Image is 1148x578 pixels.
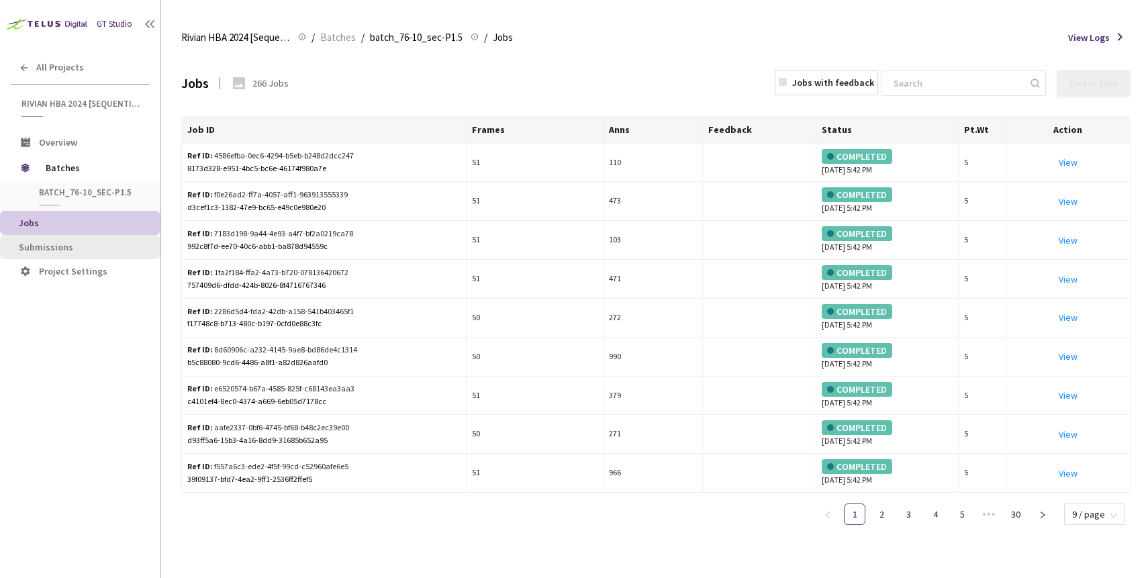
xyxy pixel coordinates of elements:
th: Anns [604,117,703,144]
td: 50 [467,299,604,338]
b: Ref ID: [187,189,213,199]
li: Next 5 Pages [978,503,1000,525]
th: Feedback [703,117,817,144]
td: 272 [604,299,703,338]
b: Ref ID: [187,150,213,160]
div: 39f09137-bfd7-4ea2-9ff1-2536ff2ffef5 [187,473,461,486]
li: 4 [924,503,946,525]
div: [DATE] 5:42 PM [822,382,953,410]
span: batch_76-10_sec-P1.5 [370,30,463,46]
td: 51 [467,144,604,183]
div: d3cef1c3-1382-47e9-bc65-e49c0e980e20 [187,201,461,214]
a: View [1059,273,1078,285]
span: ••• [978,503,1000,525]
a: View [1059,350,1078,363]
div: [DATE] 5:42 PM [822,226,953,254]
td: 51 [467,182,604,221]
td: 51 [467,221,604,260]
td: 50 [467,415,604,454]
a: 30 [1006,504,1026,524]
div: [DATE] 5:42 PM [822,420,953,448]
button: right [1032,503,1053,525]
div: GT Studio [97,17,132,31]
li: / [361,30,365,46]
td: 5 [959,260,1006,299]
div: COMPLETED [822,343,892,358]
a: View [1059,389,1078,401]
div: COMPLETED [822,149,892,164]
div: 992c8f7d-ee70-40c6-abb1-ba878d94559c [187,240,461,253]
div: d93ff5a6-15b3-4a16-8dd9-31685b652a95 [187,434,461,447]
div: aafe2337-0bf6-4745-bf68-b48c2ec39e00 [187,422,359,434]
span: Batches [320,30,356,46]
div: f17748c8-b713-480c-b197-0cfd0e88c3fc [187,318,461,330]
div: 7183d198-9a44-4e93-a4f7-bf2a0219ca78 [187,228,359,240]
div: [DATE] 5:42 PM [822,265,953,293]
th: Status [816,117,959,144]
div: 266 Jobs [252,76,289,91]
b: Ref ID: [187,383,213,393]
td: 5 [959,299,1006,338]
td: 379 [604,377,703,416]
div: [DATE] 5:42 PM [822,343,953,371]
span: Submissions [19,241,73,253]
div: f0e26ad2-ff7a-4057-aff1-963913555339 [187,189,359,201]
td: 5 [959,415,1006,454]
span: batch_76-10_sec-P1.5 [39,187,138,198]
span: All Projects [36,62,84,73]
div: COMPLETED [822,265,892,280]
div: Create Jobs [1069,78,1118,89]
div: c4101ef4-8ec0-4374-a669-6eb05d7178cc [187,395,461,408]
th: Frames [467,117,604,144]
a: View [1059,428,1078,440]
td: 271 [604,415,703,454]
span: Project Settings [39,265,107,277]
th: Pt.Wt [959,117,1006,144]
div: [DATE] 5:42 PM [822,187,953,215]
div: COMPLETED [822,420,892,435]
div: 8d60906c-a232-4145-9ae8-bd86de4c1314 [187,344,359,356]
li: Next Page [1032,503,1053,525]
div: b5c88080-9cd6-4486-a8f1-a82d826aafd0 [187,356,461,369]
li: / [312,30,315,46]
li: 5 [951,503,973,525]
td: 5 [959,377,1006,416]
span: View Logs [1068,30,1110,45]
b: Ref ID: [187,228,213,238]
div: e6520574-b67a-4585-825f-c68143ea3aa3 [187,383,359,395]
td: 5 [959,338,1006,377]
div: [DATE] 5:42 PM [822,149,953,177]
div: 1fa2f184-ffa2-4a73-b720-078136420672 [187,267,359,279]
a: 2 [871,504,892,524]
div: f557a6c3-ede2-4f5f-99cd-c52960afe6e5 [187,461,359,473]
td: 51 [467,377,604,416]
td: 5 [959,144,1006,183]
td: 990 [604,338,703,377]
div: [DATE] 5:42 PM [822,459,953,487]
button: left [817,503,839,525]
span: Jobs [19,217,39,229]
div: Page Size [1064,503,1125,520]
b: Ref ID: [187,306,213,316]
span: Jobs [493,30,513,46]
td: 5 [959,182,1006,221]
span: left [824,511,832,519]
input: Search [886,71,1029,95]
li: 1 [844,503,865,525]
div: Jobs with feedback [792,75,874,90]
li: / [484,30,487,46]
div: COMPLETED [822,226,892,241]
td: 5 [959,221,1006,260]
a: View [1059,311,1078,324]
a: View [1059,467,1078,479]
div: COMPLETED [822,187,892,202]
td: 110 [604,144,703,183]
td: 5 [959,454,1006,493]
span: Rivian HBA 2024 [Sequential] [181,30,290,46]
td: 471 [604,260,703,299]
span: Rivian HBA 2024 [Sequential] [21,98,142,109]
div: 2286d5d4-fda2-42db-a158-541b403465f1 [187,305,359,318]
th: Job ID [182,117,467,144]
li: 3 [898,503,919,525]
a: 3 [898,504,918,524]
